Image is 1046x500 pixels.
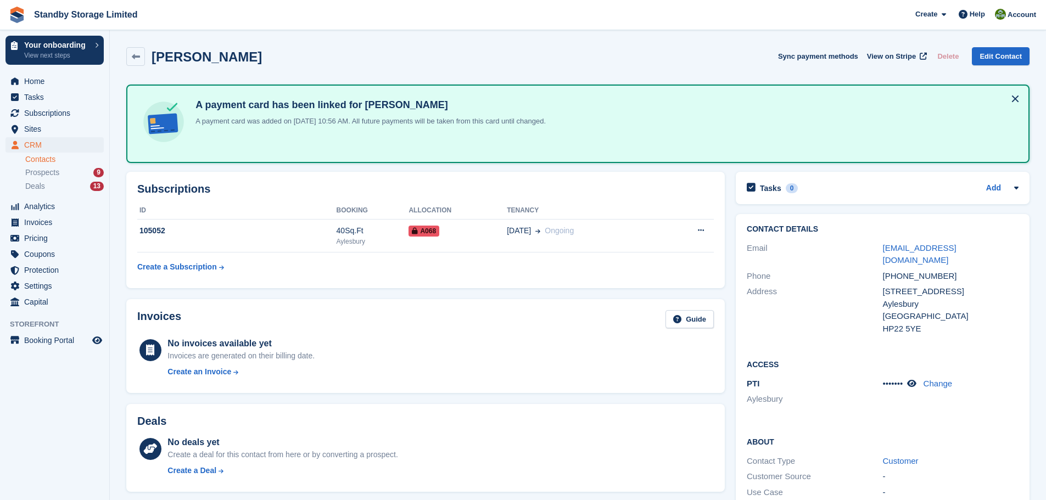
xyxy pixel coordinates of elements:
a: menu [5,294,104,310]
h2: [PERSON_NAME] [152,49,262,64]
h4: A payment card has been linked for [PERSON_NAME] [191,99,546,111]
p: Your onboarding [24,41,90,49]
span: Ongoing [545,226,574,235]
div: Address [747,285,882,335]
span: [DATE] [507,225,531,237]
span: Coupons [24,246,90,262]
h2: Invoices [137,310,181,328]
h2: Access [747,358,1019,369]
a: menu [5,231,104,246]
div: No invoices available yet [167,337,315,350]
div: 13 [90,182,104,191]
p: View next steps [24,50,90,60]
th: Booking [337,202,409,220]
img: card-linked-ebf98d0992dc2aeb22e95c0e3c79077019eb2392cfd83c6a337811c24bc77127.svg [141,99,187,145]
span: Tasks [24,89,90,105]
a: menu [5,278,104,294]
th: ID [137,202,337,220]
th: Tenancy [507,202,661,220]
span: Home [24,74,90,89]
span: Invoices [24,215,90,230]
div: Aylesbury [883,298,1019,311]
div: 105052 [137,225,337,237]
a: Create a Deal [167,465,398,476]
div: 0 [786,183,798,193]
a: Create an Invoice [167,366,315,378]
span: Deals [25,181,45,192]
a: Preview store [91,334,104,347]
div: Create an Invoice [167,366,231,378]
span: Prospects [25,167,59,178]
span: View on Stripe [867,51,916,62]
span: A068 [409,226,439,237]
a: Edit Contact [972,47,1030,65]
span: Create [915,9,937,20]
h2: Contact Details [747,225,1019,234]
img: Steven Hambridge [995,9,1006,20]
a: menu [5,105,104,121]
div: Email [747,242,882,267]
span: Subscriptions [24,105,90,121]
div: Create a Deal [167,465,216,476]
a: menu [5,121,104,137]
a: Customer [883,456,919,465]
a: Create a Subscription [137,257,224,277]
div: [STREET_ADDRESS] [883,285,1019,298]
span: Account [1008,9,1036,20]
div: HP22 5YE [883,323,1019,335]
a: menu [5,333,104,348]
div: 9 [93,168,104,177]
a: menu [5,215,104,230]
a: menu [5,89,104,105]
h2: About [747,436,1019,447]
span: Analytics [24,199,90,214]
div: Aylesbury [337,237,409,246]
a: menu [5,199,104,214]
span: Booking Portal [24,333,90,348]
li: Aylesbury [747,393,882,406]
img: stora-icon-8386f47178a22dfd0bd8f6a31ec36ba5ce8667c1dd55bd0f319d3a0aa187defe.svg [9,7,25,23]
span: PTI [747,379,759,388]
button: Delete [933,47,963,65]
a: menu [5,246,104,262]
div: Create a deal for this contact from here or by converting a prospect. [167,449,398,460]
a: Deals 13 [25,181,104,192]
div: No deals yet [167,436,398,449]
a: Your onboarding View next steps [5,36,104,65]
span: Capital [24,294,90,310]
a: menu [5,262,104,278]
span: Settings [24,278,90,294]
a: Guide [665,310,714,328]
div: Invoices are generated on their billing date. [167,350,315,362]
div: [PHONE_NUMBER] [883,270,1019,283]
div: 40Sq.Ft [337,225,409,237]
span: CRM [24,137,90,153]
a: menu [5,74,104,89]
div: Customer Source [747,470,882,483]
a: Prospects 9 [25,167,104,178]
span: Help [970,9,985,20]
span: Sites [24,121,90,137]
div: Contact Type [747,455,882,468]
a: Add [986,182,1001,195]
a: Standby Storage Limited [30,5,142,24]
button: Sync payment methods [778,47,858,65]
div: Create a Subscription [137,261,217,273]
a: Change [924,379,953,388]
div: [GEOGRAPHIC_DATA] [883,310,1019,323]
div: - [883,470,1019,483]
div: - [883,486,1019,499]
span: Pricing [24,231,90,246]
p: A payment card was added on [DATE] 10:56 AM. All future payments will be taken from this card unt... [191,116,546,127]
span: Storefront [10,319,109,330]
h2: Deals [137,415,166,428]
a: View on Stripe [863,47,929,65]
a: [EMAIL_ADDRESS][DOMAIN_NAME] [883,243,956,265]
div: Phone [747,270,882,283]
h2: Tasks [760,183,781,193]
span: Protection [24,262,90,278]
span: ••••••• [883,379,903,388]
th: Allocation [409,202,507,220]
div: Use Case [747,486,882,499]
a: Contacts [25,154,104,165]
